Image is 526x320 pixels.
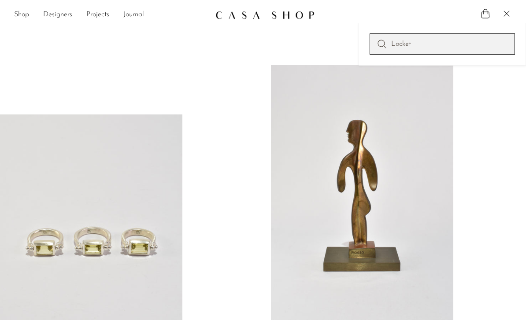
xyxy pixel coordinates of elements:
a: Shop [14,9,29,21]
ul: NEW HEADER MENU [14,7,208,22]
a: Projects [86,9,109,21]
a: Journal [123,9,144,21]
nav: Desktop navigation [14,7,208,22]
a: Designers [43,9,72,21]
input: Perform a search [370,33,515,55]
